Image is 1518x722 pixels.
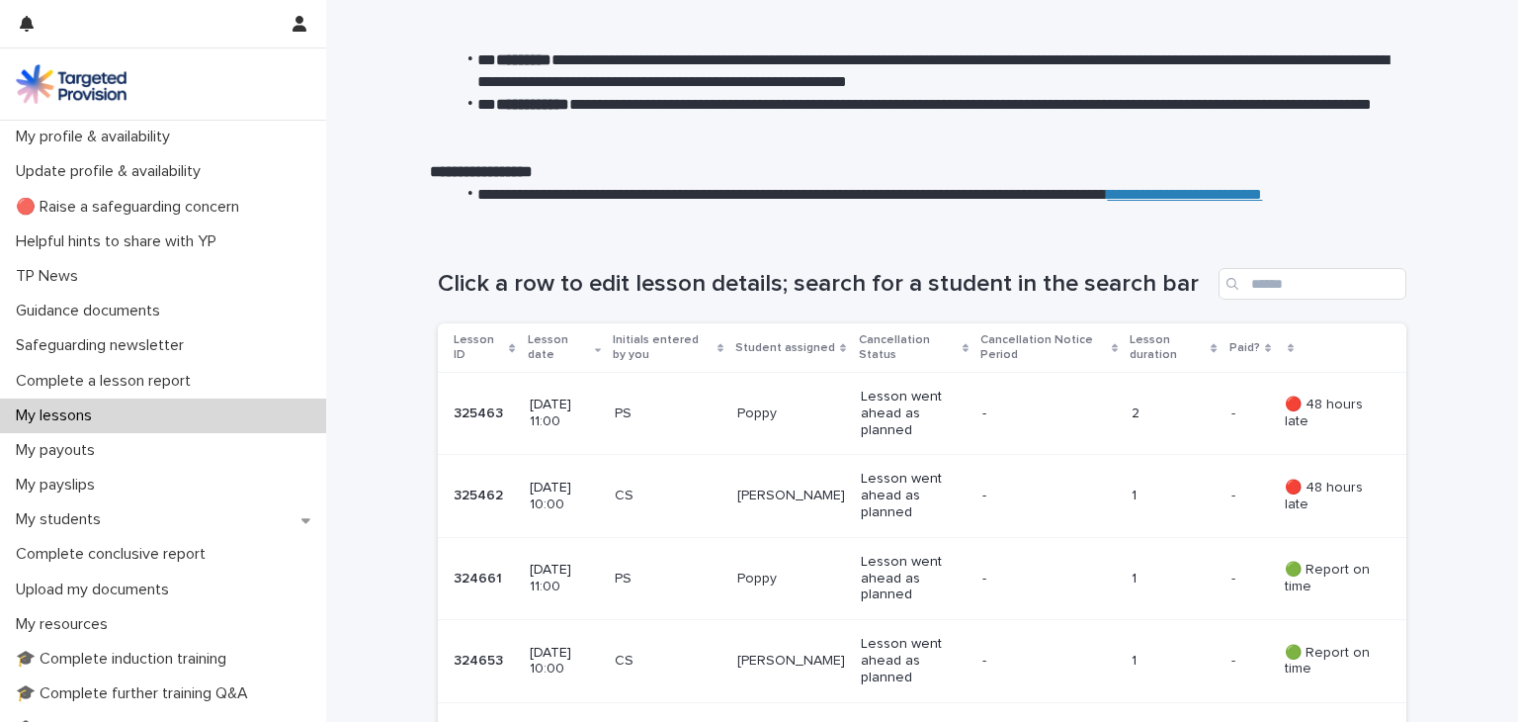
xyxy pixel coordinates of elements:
p: [DATE] 10:00 [530,645,599,678]
p: [DATE] 11:00 [530,562,599,595]
p: Cancellation Status [859,329,958,366]
p: 324661 [454,567,506,587]
p: TP News [8,267,94,286]
p: - [1231,567,1239,587]
h1: Click a row to edit lesson details; search for a student in the search bar [438,270,1211,299]
p: My payouts [8,441,111,460]
p: PS [615,406,721,422]
p: My payslips [8,476,111,495]
p: My profile & availability [8,128,186,146]
p: 🔴 48 hours late [1285,397,1375,430]
p: 1 [1132,571,1216,587]
p: [DATE] 11:00 [530,397,599,430]
p: - [982,653,1092,670]
p: My lessons [8,406,108,425]
p: 🔴 Raise a safeguarding concern [8,198,255,217]
p: Lesson went ahead as planned [861,471,967,520]
p: CS [615,653,721,670]
p: 1 [1132,488,1216,504]
p: Paid? [1229,337,1260,359]
p: - [982,571,1092,587]
p: [PERSON_NAME] [737,488,845,504]
p: Complete conclusive report [8,545,221,564]
p: 🟢 Report on time [1285,562,1375,595]
p: Lesson went ahead as planned [861,636,967,685]
tr: 324661324661 [DATE] 11:00PSPoppyLesson went ahead as planned-1-- 🟢 Report on time [438,537,1406,619]
p: Complete a lesson report [8,372,207,391]
tr: 325462325462 [DATE] 10:00CS[PERSON_NAME]Lesson went ahead as planned-1-- 🔴 48 hours late [438,455,1406,537]
p: Upload my documents [8,581,185,599]
p: - [982,488,1092,504]
p: 1 [1132,653,1216,670]
p: Helpful hints to share with YP [8,232,232,251]
p: Guidance documents [8,302,176,320]
p: CS [615,488,721,504]
p: Poppy [737,571,845,587]
p: - [982,406,1092,422]
p: [DATE] 10:00 [530,480,599,513]
p: Safeguarding newsletter [8,336,200,355]
p: 325462 [454,484,507,504]
p: Lesson ID [454,329,504,366]
p: - [1231,649,1239,670]
p: [PERSON_NAME] [737,653,845,670]
tr: 324653324653 [DATE] 10:00CS[PERSON_NAME]Lesson went ahead as planned-1-- 🟢 Report on time [438,620,1406,702]
p: My students [8,510,117,529]
p: Lesson went ahead as planned [861,554,967,603]
p: 🎓 Complete further training Q&A [8,684,264,703]
p: Initials entered by you [613,329,713,366]
p: Lesson date [528,329,590,366]
img: M5nRWzHhSzIhMunXDL62 [16,64,126,104]
p: 2 [1132,406,1216,422]
p: Cancellation Notice Period [980,329,1107,366]
p: Update profile & availability [8,162,216,181]
p: Lesson duration [1130,329,1207,366]
p: PS [615,571,721,587]
tr: 325463325463 [DATE] 11:00PSPoppyLesson went ahead as planned-2-- 🔴 48 hours late [438,373,1406,455]
p: 325463 [454,402,507,422]
p: 🟢 Report on time [1285,645,1375,678]
p: Student assigned [735,337,835,359]
input: Search [1219,268,1406,300]
p: - [1231,402,1239,422]
p: 🔴 48 hours late [1285,480,1375,513]
p: Poppy [737,406,845,422]
p: 🎓 Complete induction training [8,650,242,669]
p: Lesson went ahead as planned [861,389,967,438]
p: My resources [8,615,124,634]
p: 324653 [454,649,507,670]
p: - [1231,484,1239,504]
